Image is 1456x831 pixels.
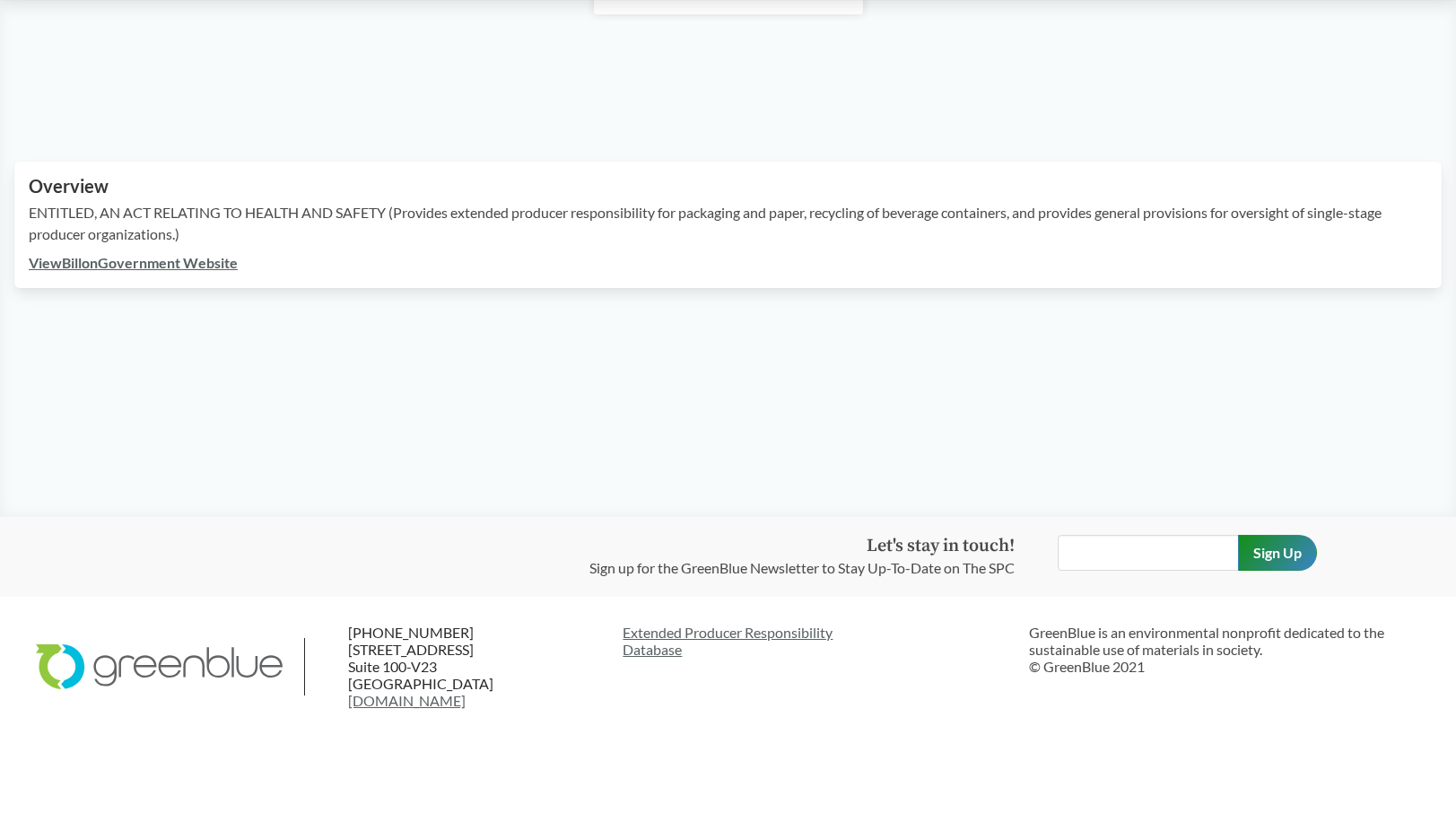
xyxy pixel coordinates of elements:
[1238,535,1317,571] input: Sign Up
[29,176,1427,197] h2: Overview
[348,692,466,709] a: [DOMAIN_NAME]
[29,254,238,271] a: ViewBillonGovernment Website
[589,557,1015,579] p: Sign up for the GreenBlue Newsletter to Stay Up-To-Date on The SPC
[29,202,1427,245] p: ENTITLED, AN ACT RELATING TO HEALTH AND SAFETY (Provides extended producer responsibility for pac...
[348,624,565,710] p: [PHONE_NUMBER] [STREET_ADDRESS] Suite 100-V23 [GEOGRAPHIC_DATA]
[867,535,1015,557] strong: Let's stay in touch!
[1029,624,1420,676] p: GreenBlue is an environmental nonprofit dedicated to the sustainable use of materials in society....
[623,624,1014,658] a: Extended Producer ResponsibilityDatabase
